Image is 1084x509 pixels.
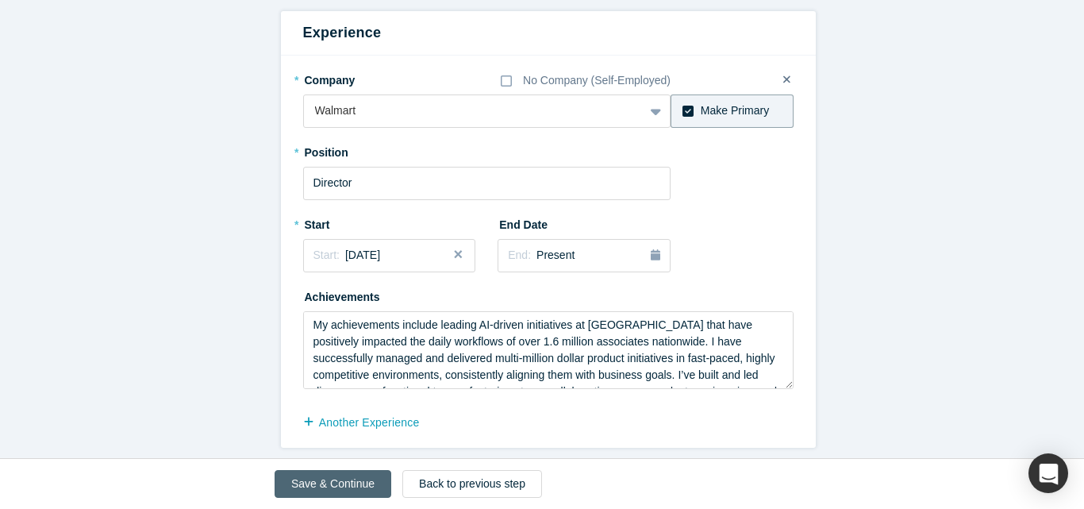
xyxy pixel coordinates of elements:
span: End: [508,249,531,261]
span: Start: [313,249,340,261]
label: Achievements [303,283,392,306]
textarea: My achievements include leading AI-driven initiatives at [GEOGRAPHIC_DATA] that have positively i... [303,311,794,389]
label: Position [303,139,392,161]
div: Make Primary [701,102,769,119]
span: Present [536,249,575,261]
button: Start:[DATE] [303,239,476,272]
label: Start [303,211,392,233]
button: Back to previous step [402,470,542,498]
label: Company [303,67,392,89]
button: another Experience [303,409,436,437]
button: End:Present [498,239,671,272]
span: [DATE] [345,249,380,261]
input: Sales Manager [303,167,671,200]
div: No Company (Self-Employed) [523,72,671,89]
label: End Date [498,211,586,233]
h3: Experience [303,22,794,44]
button: Save & Continue [275,470,391,498]
button: Close [452,239,475,272]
